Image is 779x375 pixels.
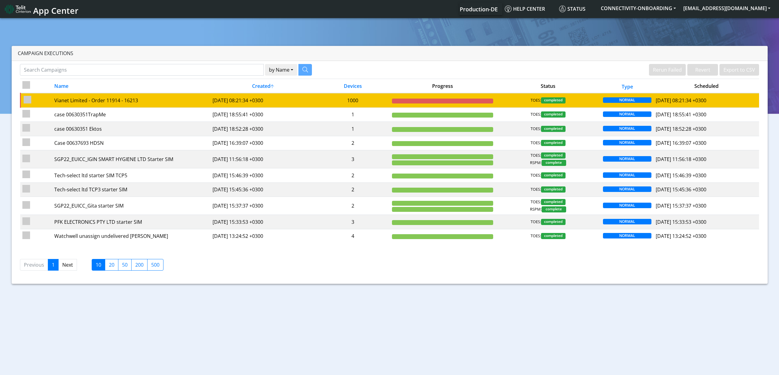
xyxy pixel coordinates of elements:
button: Rerun Failed [649,64,686,76]
div: Campaign Executions [12,46,768,61]
span: [DATE] 08:21:34 +0300 [656,97,706,104]
span: TOES: [531,126,541,132]
span: RSPM: [530,206,542,212]
span: complete [542,160,566,166]
span: TOES: [531,219,541,225]
td: [DATE] 13:24:52 +0300 [210,229,316,243]
span: completed [541,233,566,239]
span: NORMAL [603,156,651,162]
span: [DATE] 15:33:53 +0300 [656,219,706,225]
span: completed [541,111,566,118]
a: 1 [48,259,59,271]
th: Name [52,79,210,93]
button: Export to CSV [720,64,759,76]
span: NORMAL [603,203,651,208]
label: 10 [92,259,105,271]
a: Next [58,259,77,271]
span: App Center [33,5,79,16]
div: Watchwell unassign undelivered [PERSON_NAME] [54,232,208,240]
input: Search Campaigns [20,64,264,76]
span: NORMAL [603,111,651,117]
span: completed [541,172,566,178]
span: TOES: [531,111,541,118]
a: App Center [5,2,78,16]
span: [DATE] 15:46:39 +0300 [656,172,706,179]
td: [DATE] 15:46:39 +0300 [210,168,316,182]
span: NORMAL [603,219,651,224]
img: status.svg [559,6,566,12]
button: Revert [687,64,718,76]
span: completed [541,219,566,225]
span: complete [542,206,566,212]
td: 1 [316,122,390,136]
div: Case 00637693 HDSN [54,139,208,147]
span: TOES: [531,97,541,103]
span: completed [541,97,566,103]
div: case 00630351TrapMe [54,111,208,118]
td: [DATE] 18:55:41 +0300 [210,107,316,122]
td: [DATE] 15:37:37 +0300 [210,197,316,215]
td: 2 [316,182,390,197]
a: Your current platform instance [459,3,497,15]
span: [DATE] 11:56:18 +0300 [656,156,706,163]
th: Status [495,79,601,93]
span: [DATE] 18:52:28 +0300 [656,126,706,132]
button: by Name [265,64,297,76]
td: 2 [316,136,390,150]
span: NORMAL [603,233,651,238]
span: TOES: [531,199,541,205]
div: SGP22_EUICC_Gita starter SIM [54,202,208,209]
span: Help center [505,6,545,12]
a: Help center [502,3,557,15]
td: [DATE] 18:52:28 +0300 [210,122,316,136]
span: NORMAL [603,126,651,131]
span: completed [541,140,566,146]
td: 3 [316,215,390,229]
span: completed [541,152,566,159]
th: Devices [316,79,390,93]
td: [DATE] 16:39:07 +0300 [210,136,316,150]
img: logo-telit-cinterion-gw-new.png [5,4,31,14]
a: Status [557,3,597,15]
span: [DATE] 15:37:37 +0300 [656,202,706,209]
div: SGP22_EUICC_IGIN SMART HYGIENE LTD Starter SIM [54,156,208,163]
span: [DATE] 13:24:52 +0300 [656,233,706,239]
td: [DATE] 15:45:36 +0300 [210,182,316,197]
div: Tech-select ltd starter SIM TCP5 [54,172,208,179]
span: Status [559,6,585,12]
span: [DATE] 18:55:41 +0300 [656,111,706,118]
td: 1000 [316,93,390,107]
span: completed [541,186,566,193]
span: TOES: [531,140,541,146]
label: 500 [147,259,163,271]
span: TOES: [531,172,541,178]
span: NORMAL [603,172,651,178]
div: case 00630351 Ektos [54,125,208,133]
td: 4 [316,229,390,243]
td: [DATE] 15:33:53 +0300 [210,215,316,229]
th: Progress [390,79,495,93]
span: NORMAL [603,186,651,192]
td: 1 [316,107,390,122]
span: TOES: [531,152,541,159]
label: 50 [118,259,132,271]
td: 2 [316,197,390,215]
td: 3 [316,150,390,168]
span: NORMAL [603,97,651,103]
label: 20 [105,259,118,271]
td: [DATE] 11:56:18 +0300 [210,150,316,168]
th: Type [601,79,654,93]
span: completed [541,199,566,205]
label: 200 [131,259,148,271]
th: Created [210,79,316,93]
span: TOES: [531,233,541,239]
div: PFK ELECTRONICS PTY LTD starter SIM [54,218,208,226]
button: [EMAIL_ADDRESS][DOMAIN_NAME] [680,3,774,14]
span: [DATE] 16:39:07 +0300 [656,140,706,146]
td: [DATE] 08:21:34 +0300 [210,93,316,107]
span: RSPM: [530,160,542,166]
span: [DATE] 15:45:36 +0300 [656,186,706,193]
div: Tech-select ltd TCP3 starter SIM [54,186,208,193]
span: NORMAL [603,140,651,145]
span: completed [541,126,566,132]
